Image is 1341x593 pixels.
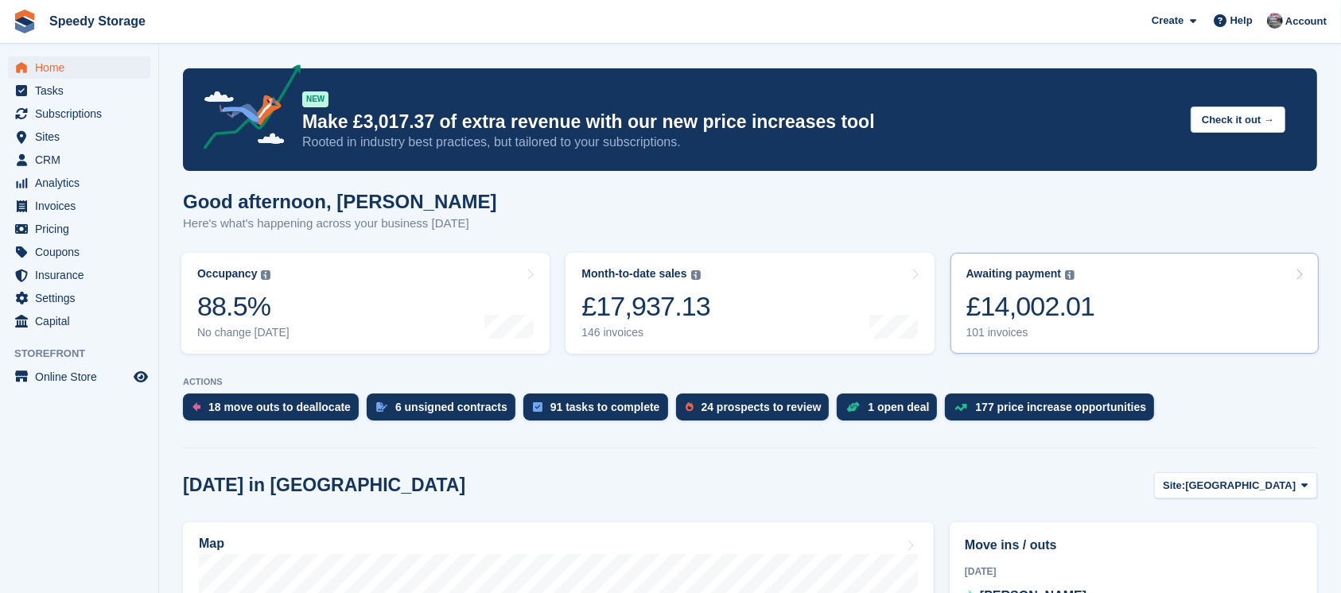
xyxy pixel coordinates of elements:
img: move_outs_to_deallocate_icon-f764333ba52eb49d3ac5e1228854f67142a1ed5810a6f6cc68b1a99e826820c5.svg [192,402,200,412]
div: 18 move outs to deallocate [208,401,351,413]
div: 24 prospects to review [702,401,822,413]
img: task-75834270c22a3079a89374b754ae025e5fb1db73e45f91037f5363f120a921f8.svg [533,402,542,412]
div: Month-to-date sales [581,267,686,281]
div: £14,002.01 [966,290,1095,323]
a: menu [8,366,150,388]
img: icon-info-grey-7440780725fd019a000dd9b08b2336e03edf1995a4989e88bcd33f0948082b44.svg [261,270,270,280]
a: Awaiting payment £14,002.01 101 invoices [950,253,1319,354]
div: [DATE] [965,564,1302,579]
img: contract_signature_icon-13c848040528278c33f63329250d36e43548de30e8caae1d1a13099fd9432cc5.svg [376,402,387,412]
img: Dan Jackson [1267,13,1283,29]
p: Make £3,017.37 of extra revenue with our new price increases tool [302,110,1178,134]
div: 91 tasks to complete [550,401,660,413]
img: icon-info-grey-7440780725fd019a000dd9b08b2336e03edf1995a4989e88bcd33f0948082b44.svg [1065,270,1075,280]
img: icon-info-grey-7440780725fd019a000dd9b08b2336e03edf1995a4989e88bcd33f0948082b44.svg [691,270,701,280]
span: Settings [35,287,130,309]
div: NEW [302,91,328,107]
img: stora-icon-8386f47178a22dfd0bd8f6a31ec36ba5ce8667c1dd55bd0f319d3a0aa187defe.svg [13,10,37,33]
a: menu [8,264,150,286]
a: menu [8,310,150,332]
p: ACTIONS [183,377,1317,387]
a: menu [8,172,150,194]
h2: Map [199,537,224,551]
a: menu [8,241,150,263]
a: menu [8,56,150,79]
a: menu [8,103,150,125]
h2: Move ins / outs [965,536,1302,555]
h1: Good afternoon, [PERSON_NAME] [183,191,497,212]
div: 101 invoices [966,326,1095,339]
a: Month-to-date sales £17,937.13 146 invoices [566,253,934,354]
div: 1 open deal [868,401,929,413]
span: Create [1152,13,1184,29]
img: price-adjustments-announcement-icon-8257ccfd72463d97f412b2fc003d46551f7dbcb40ab6d574587a9cd5c0d94... [190,64,301,155]
span: Online Store [35,366,130,388]
a: menu [8,218,150,240]
div: 146 invoices [581,326,710,339]
a: menu [8,149,150,171]
img: prospect-51fa495bee0391a8d652442698ab0144808aea92771e9ea1ae160a38d050c398.svg [686,402,694,412]
a: 1 open deal [837,393,945,428]
span: CRM [35,149,130,171]
span: Help [1230,13,1253,29]
button: Check it out → [1191,107,1285,133]
img: price_increase_opportunities-93ffe204e8149a01c8c9dc8f82e8f89637d9d84a8eef4429ea346261dce0b2c0.svg [954,404,967,411]
span: Coupons [35,241,130,263]
div: 88.5% [197,290,290,323]
a: Occupancy 88.5% No change [DATE] [181,253,550,354]
a: Speedy Storage [43,8,152,34]
a: 177 price increase opportunities [945,393,1162,428]
span: Subscriptions [35,103,130,125]
a: 6 unsigned contracts [367,393,523,428]
a: menu [8,195,150,217]
div: Occupancy [197,267,257,281]
span: Analytics [35,172,130,194]
p: Rooted in industry best practices, but tailored to your subscriptions. [302,134,1178,151]
a: Preview store [131,367,150,386]
div: Awaiting payment [966,267,1062,281]
span: Site: [1163,478,1185,494]
span: [GEOGRAPHIC_DATA] [1185,478,1296,494]
a: menu [8,79,150,102]
span: Home [35,56,130,79]
div: £17,937.13 [581,290,710,323]
span: Pricing [35,218,130,240]
a: 18 move outs to deallocate [183,393,367,428]
span: Invoices [35,195,130,217]
div: 177 price increase opportunities [975,401,1146,413]
p: Here's what's happening across your business [DATE] [183,215,497,233]
div: No change [DATE] [197,326,290,339]
span: Tasks [35,79,130,102]
h2: [DATE] in [GEOGRAPHIC_DATA] [183,475,465,496]
a: 24 prospects to review [676,393,838,428]
span: Account [1285,14,1327,29]
span: Capital [35,310,130,332]
a: menu [8,126,150,148]
span: Insurance [35,264,130,286]
a: 91 tasks to complete [523,393,676,428]
div: 6 unsigned contracts [395,401,507,413]
a: menu [8,287,150,309]
span: Sites [35,126,130,148]
img: deal-1b604bf984904fb50ccaf53a9ad4b4a5d6e5aea283cecdc64d6e3604feb123c2.svg [846,401,860,413]
span: Storefront [14,346,158,362]
button: Site: [GEOGRAPHIC_DATA] [1154,472,1317,498]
